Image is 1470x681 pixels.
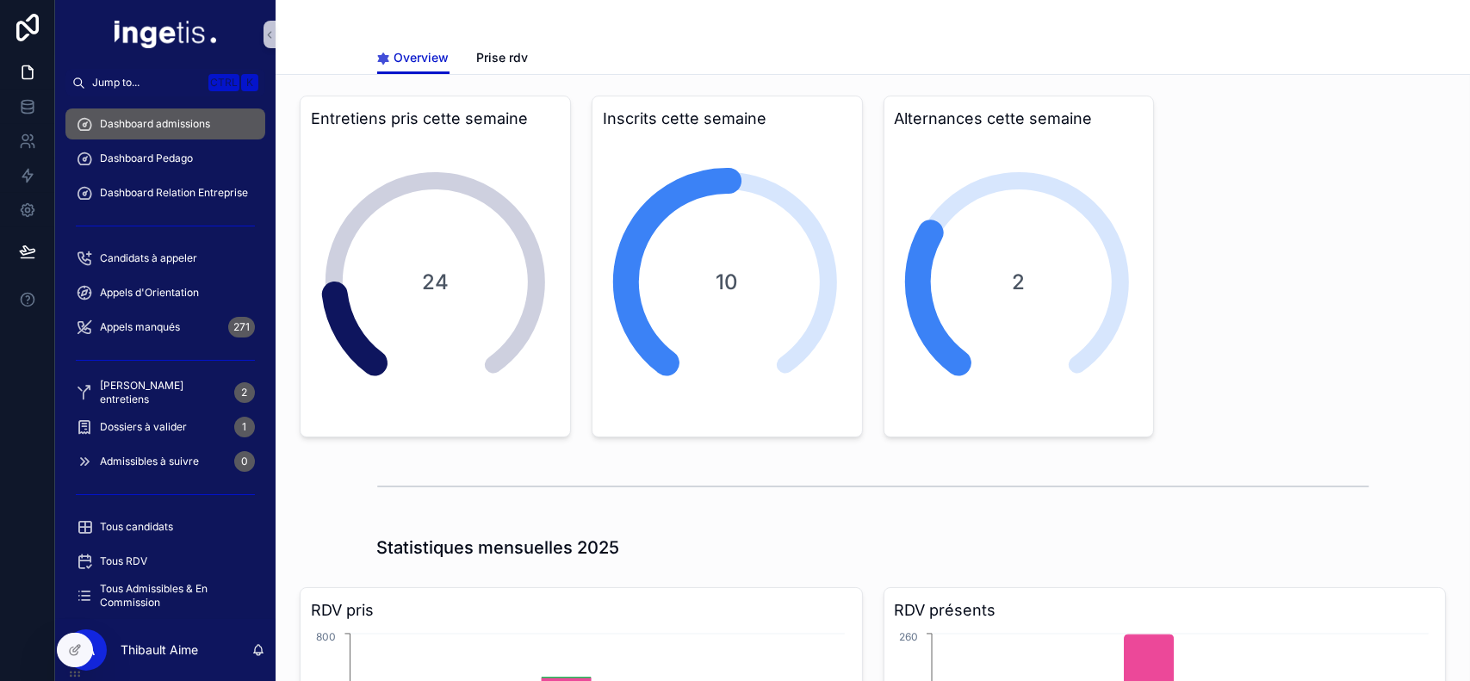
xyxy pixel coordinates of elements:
a: [PERSON_NAME] entretiens2 [65,377,265,408]
span: Dashboard admissions [100,117,210,131]
span: Dashboard Pedago [100,152,193,165]
h3: Alternances cette semaine [895,107,1144,131]
tspan: 800 [316,630,336,643]
span: Dashboard Relation Entreprise [100,186,248,200]
a: Overview [377,42,450,75]
span: Dossiers à valider [100,420,187,434]
span: Ctrl [208,74,239,91]
a: Appels d'Orientation [65,277,265,308]
span: Tous candidats [100,520,173,534]
div: scrollable content [55,96,276,619]
a: Tous Admissibles & En Commission [65,580,265,611]
span: Tous RDV [100,554,147,568]
h3: RDV pris [311,598,852,622]
a: Dashboard admissions [65,108,265,139]
button: Jump to...CtrlK [65,69,265,96]
span: 24 [422,269,449,296]
a: Candidats à appeler [65,243,265,274]
span: [PERSON_NAME] entretiens [100,379,227,406]
span: K [243,76,257,90]
a: Tous candidats [65,511,265,542]
a: Dashboard Relation Entreprise [65,177,265,208]
a: Dossiers à valider1 [65,412,265,443]
h3: RDV présents [895,598,1436,622]
div: 1 [234,417,255,437]
img: App logo [115,21,216,48]
span: Candidats à appeler [100,251,197,265]
span: Tous Admissibles & En Commission [100,582,248,610]
span: 10 [716,269,738,296]
tspan: 260 [899,630,918,643]
span: Admissibles à suivre [100,455,199,468]
h3: Inscrits cette semaine [603,107,852,131]
span: 2 [1012,269,1025,296]
div: 2 [234,382,255,403]
span: Jump to... [92,76,202,90]
span: Overview [394,49,450,66]
h1: Statistiques mensuelles 2025 [377,536,620,560]
span: Appels d'Orientation [100,286,199,300]
a: Dashboard Pedago [65,143,265,174]
a: Prise rdv [477,42,529,77]
span: Appels manqués [100,320,180,334]
a: Tous RDV [65,546,265,577]
h3: Entretiens pris cette semaine [311,107,560,131]
a: Appels manqués271 [65,312,265,343]
p: Thibault Aime [121,641,198,659]
div: 271 [228,317,255,337]
span: Prise rdv [477,49,529,66]
a: Admissibles à suivre0 [65,446,265,477]
div: 0 [234,451,255,472]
